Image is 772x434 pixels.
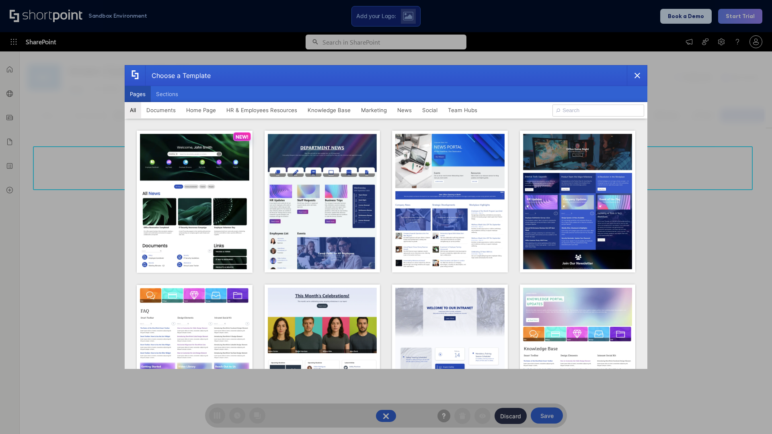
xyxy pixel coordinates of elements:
[732,395,772,434] iframe: Chat Widget
[302,102,356,118] button: Knowledge Base
[236,134,248,140] p: NEW!
[181,102,221,118] button: Home Page
[145,66,211,86] div: Choose a Template
[125,86,151,102] button: Pages
[125,65,647,369] div: template selector
[417,102,443,118] button: Social
[552,104,644,117] input: Search
[151,86,183,102] button: Sections
[221,102,302,118] button: HR & Employees Resources
[443,102,482,118] button: Team Hubs
[141,102,181,118] button: Documents
[125,102,141,118] button: All
[356,102,392,118] button: Marketing
[392,102,417,118] button: News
